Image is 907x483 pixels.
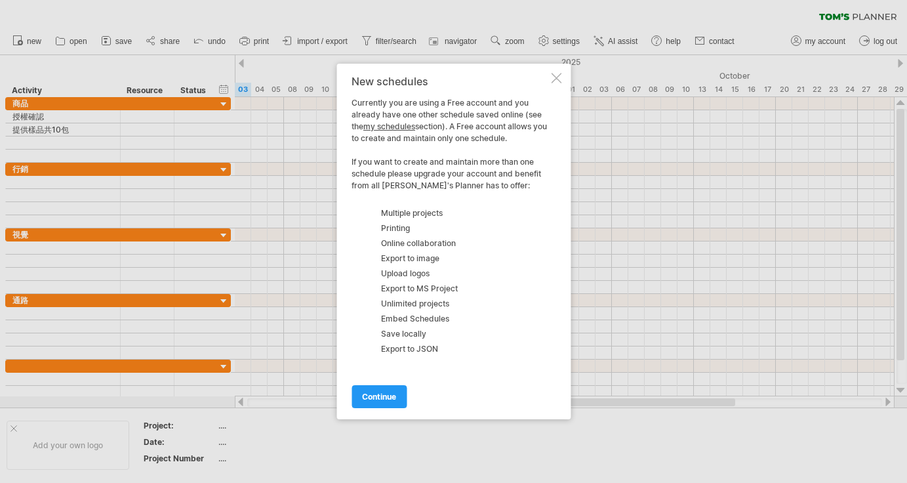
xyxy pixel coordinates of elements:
a: continue [352,385,407,408]
li: Embed Schedules [368,313,502,325]
div: Currently you are using a Free account and you already have one other schedule saved online (see ... [352,97,548,192]
li: Save locally [368,328,502,340]
li: Multiple projects [368,207,502,219]
li: Export to MS Project [368,283,502,295]
li: Export to JSON [368,343,502,355]
span: continue [362,392,396,402]
li: Unlimited projects [368,298,502,310]
div: New schedules [352,75,548,87]
a: my schedules [363,121,415,131]
li: Upload logos [368,268,502,280]
li: Export to image [368,253,502,264]
li: Printing [368,222,502,234]
li: Online collaboration [368,238,502,249]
